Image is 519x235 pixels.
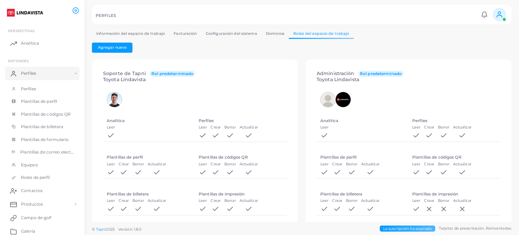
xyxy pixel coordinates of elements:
[412,198,420,203] font: Leer
[453,162,471,166] font: Actualizar
[383,226,432,231] font: La suscripción ha expirado
[206,31,257,36] font: Configuración del sistema
[151,71,193,76] font: Rol predeterminado
[5,184,79,197] a: Contactos
[5,146,79,159] a: Plantillas de correo electrónico
[320,155,356,160] font: Plantillas de perfil
[21,188,43,193] font: Contactos
[240,162,258,166] font: Actualizar
[439,226,512,231] font: Tarjetas de presentación. Reinventadas.
[21,112,71,117] font: Plantillas de códigos QR
[5,211,79,225] a: Campo de golf
[98,45,127,50] font: Agregar nuevo
[118,227,142,232] font: Versión: 1.8.0
[21,162,38,167] font: Equipos
[320,198,328,203] font: Leer
[8,29,34,33] font: PERSPECTIVAS
[132,198,144,203] font: Borrar
[5,133,79,146] a: Plantillas de formulario
[412,192,459,196] font: Plantillas de impresión
[103,70,146,76] font: Soporte de Tapni
[92,43,132,53] button: Agregar nuevo
[5,37,79,50] a: Analítica
[5,108,79,121] a: Plantillas de códigos QR
[8,59,29,63] font: ENTIDADES
[346,198,357,203] font: Borrar
[5,159,79,171] a: Equipos
[320,118,338,123] font: Analítica
[5,197,79,211] a: Productos
[107,155,143,160] font: Plantillas de perfil
[361,198,379,203] font: Actualizar
[320,162,328,166] font: Leer
[438,162,449,166] font: Borrar
[107,192,149,196] font: Plantillas de billetera
[424,198,434,203] font: Crear
[199,118,214,123] font: Perfiles
[21,71,36,76] font: Perfiles
[107,92,122,107] img: avatar
[293,31,349,36] font: Roles del espacio de trabajo
[199,192,245,196] font: Plantillas de impresión
[5,67,79,80] a: Perfiles
[21,229,35,234] font: Galería
[412,118,427,123] font: Perfiles
[5,120,79,133] a: Plantillas de billetera
[320,125,328,130] font: Leer
[360,71,402,76] font: Rol predeterminado
[21,137,69,142] font: Plantillas de formulario
[346,162,357,166] font: Borrar
[211,162,221,166] font: Crear
[361,162,379,166] font: Actualizar
[107,198,115,203] font: Leer
[412,162,420,166] font: Leer
[5,95,79,108] a: Plantillas de perfil
[5,83,79,95] a: Perfiles
[96,31,165,36] font: Información del espacio de trabajo
[412,125,420,130] font: Leer
[119,162,129,166] font: Crear
[211,198,221,203] font: Crear
[6,6,44,19] img: logo
[92,227,95,232] font: ©
[224,198,236,203] font: Borrar
[174,31,197,36] font: Facturación
[412,155,462,160] font: Plantillas de códigos QR
[148,198,166,203] font: Actualizar
[5,171,79,184] a: Roles de perfil
[224,162,236,166] font: Borrar
[148,162,166,166] font: Actualizar
[453,125,471,130] font: Actualizar
[438,198,449,203] font: Borrar
[106,227,114,232] font: 2025
[21,215,51,220] font: Campo de golf
[21,99,57,104] font: Plantillas de perfil
[21,202,43,207] font: Productos
[20,149,84,155] font: Plantillas de correo electrónico
[332,162,342,166] font: Crear
[211,125,221,130] font: Crear
[240,198,258,203] font: Actualizar
[107,162,115,166] font: Leer
[132,162,144,166] font: Borrar
[320,192,363,196] font: Plantillas de billetera
[107,118,125,123] font: Analítica
[199,162,207,166] font: Leer
[317,76,359,83] font: Toyota Lindavista
[119,198,129,203] font: Crear
[107,125,115,130] font: Leer
[438,125,449,130] font: Borrar
[96,227,106,232] a: Tapni
[424,162,434,166] font: Crear
[266,31,285,36] font: Dominios
[317,70,354,76] font: Administración
[224,125,236,130] font: Borrar
[199,155,248,160] font: Plantillas de códigos QR
[21,41,39,46] font: Analítica
[21,124,64,129] font: Plantillas de billetera
[240,125,258,130] font: Actualizar
[21,86,36,91] font: Perfiles
[332,198,342,203] font: Crear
